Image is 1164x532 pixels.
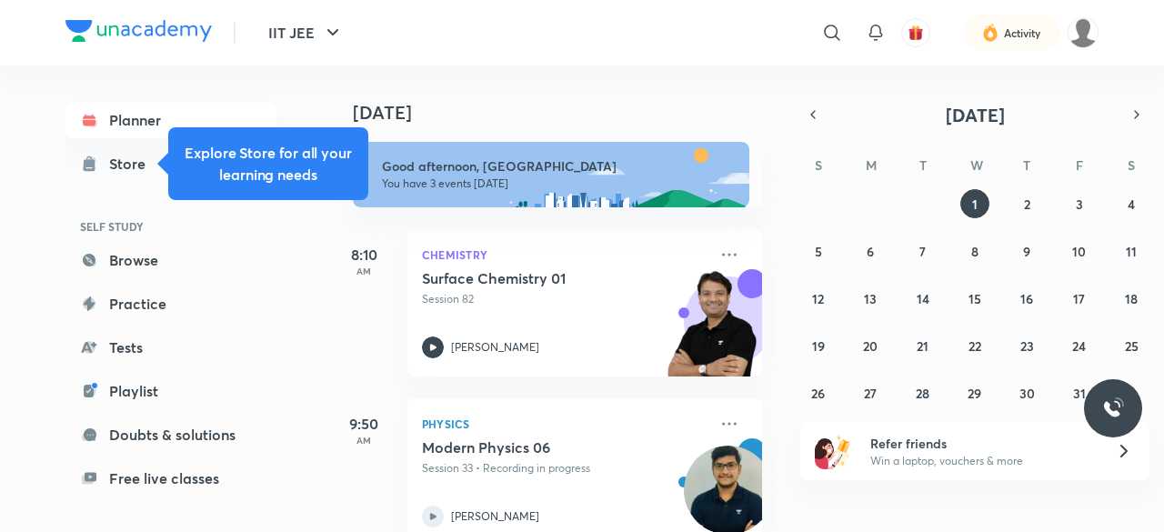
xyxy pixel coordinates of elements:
[982,22,998,44] img: activity
[960,236,989,266] button: October 8, 2025
[1023,156,1030,174] abbr: Thursday
[422,244,707,266] p: Chemistry
[1012,284,1041,313] button: October 16, 2025
[65,20,212,42] img: Company Logo
[1065,284,1094,313] button: October 17, 2025
[812,337,825,355] abbr: October 19, 2025
[972,196,978,213] abbr: October 1, 2025
[257,15,355,51] button: IIT JEE
[1117,331,1146,360] button: October 25, 2025
[804,378,833,407] button: October 26, 2025
[1072,337,1086,355] abbr: October 24, 2025
[1125,337,1139,355] abbr: October 25, 2025
[815,156,822,174] abbr: Sunday
[422,269,648,287] h5: Surface Chemistry 01
[866,156,877,174] abbr: Monday
[856,284,885,313] button: October 13, 2025
[353,102,780,124] h4: [DATE]
[327,266,400,276] p: AM
[1117,236,1146,266] button: October 11, 2025
[867,243,874,260] abbr: October 6, 2025
[815,243,822,260] abbr: October 5, 2025
[960,189,989,218] button: October 1, 2025
[1102,397,1124,419] img: ttu
[917,337,928,355] abbr: October 21, 2025
[65,373,276,409] a: Playlist
[1128,196,1135,213] abbr: October 4, 2025
[1012,189,1041,218] button: October 2, 2025
[1072,243,1086,260] abbr: October 10, 2025
[804,284,833,313] button: October 12, 2025
[65,329,276,366] a: Tests
[65,211,276,242] h6: SELF STUDY
[65,460,276,497] a: Free live classes
[919,243,926,260] abbr: October 7, 2025
[1125,290,1138,307] abbr: October 18, 2025
[1073,290,1085,307] abbr: October 17, 2025
[960,284,989,313] button: October 15, 2025
[353,142,749,207] img: afternoon
[1126,243,1137,260] abbr: October 11, 2025
[1065,189,1094,218] button: October 3, 2025
[451,339,539,356] p: [PERSON_NAME]
[1117,189,1146,218] button: October 4, 2025
[946,103,1005,127] span: [DATE]
[968,385,981,402] abbr: October 29, 2025
[65,286,276,322] a: Practice
[65,146,276,182] a: Store
[908,25,924,41] img: avatar
[1012,378,1041,407] button: October 30, 2025
[109,153,156,175] div: Store
[971,243,978,260] abbr: October 8, 2025
[804,331,833,360] button: October 19, 2025
[1019,385,1035,402] abbr: October 30, 2025
[908,331,938,360] button: October 21, 2025
[1065,378,1094,407] button: October 31, 2025
[327,435,400,446] p: AM
[811,385,825,402] abbr: October 26, 2025
[65,20,212,46] a: Company Logo
[916,385,929,402] abbr: October 28, 2025
[422,413,707,435] p: Physics
[1020,337,1034,355] abbr: October 23, 2025
[856,378,885,407] button: October 27, 2025
[919,156,927,174] abbr: Tuesday
[1024,196,1030,213] abbr: October 2, 2025
[1065,236,1094,266] button: October 10, 2025
[908,284,938,313] button: October 14, 2025
[826,102,1124,127] button: [DATE]
[451,508,539,525] p: [PERSON_NAME]
[422,291,707,307] p: Session 82
[968,290,981,307] abbr: October 15, 2025
[65,417,276,453] a: Doubts & solutions
[864,290,877,307] abbr: October 13, 2025
[870,434,1094,453] h6: Refer friends
[1073,385,1086,402] abbr: October 31, 2025
[917,290,929,307] abbr: October 14, 2025
[908,236,938,266] button: October 7, 2025
[1076,196,1083,213] abbr: October 3, 2025
[1076,156,1083,174] abbr: Friday
[1065,331,1094,360] button: October 24, 2025
[1068,17,1099,48] img: Mozammil alam
[960,378,989,407] button: October 29, 2025
[815,433,851,469] img: referral
[908,378,938,407] button: October 28, 2025
[1023,243,1030,260] abbr: October 9, 2025
[183,142,354,186] h5: Explore Store for all your learning needs
[422,460,707,477] p: Session 33 • Recording in progress
[856,331,885,360] button: October 20, 2025
[1117,284,1146,313] button: October 18, 2025
[422,438,648,457] h5: Modern Physics 06
[864,385,877,402] abbr: October 27, 2025
[1020,290,1033,307] abbr: October 16, 2025
[968,337,981,355] abbr: October 22, 2025
[327,413,400,435] h5: 9:50
[1012,331,1041,360] button: October 23, 2025
[1128,156,1135,174] abbr: Saturday
[382,176,733,191] p: You have 3 events [DATE]
[870,453,1094,469] p: Win a laptop, vouchers & more
[1012,236,1041,266] button: October 9, 2025
[856,236,885,266] button: October 6, 2025
[327,244,400,266] h5: 8:10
